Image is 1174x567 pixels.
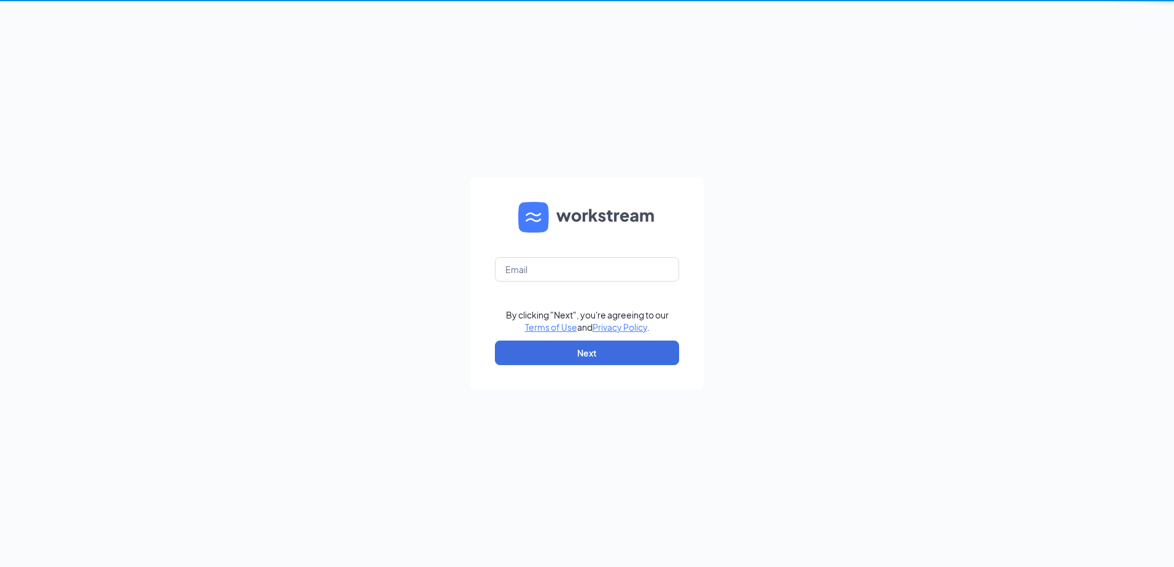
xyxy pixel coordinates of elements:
img: WS logo and Workstream text [518,202,656,233]
a: Privacy Policy [593,322,647,333]
div: By clicking "Next", you're agreeing to our and . [506,309,669,333]
a: Terms of Use [525,322,577,333]
input: Email [495,257,679,282]
button: Next [495,341,679,365]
